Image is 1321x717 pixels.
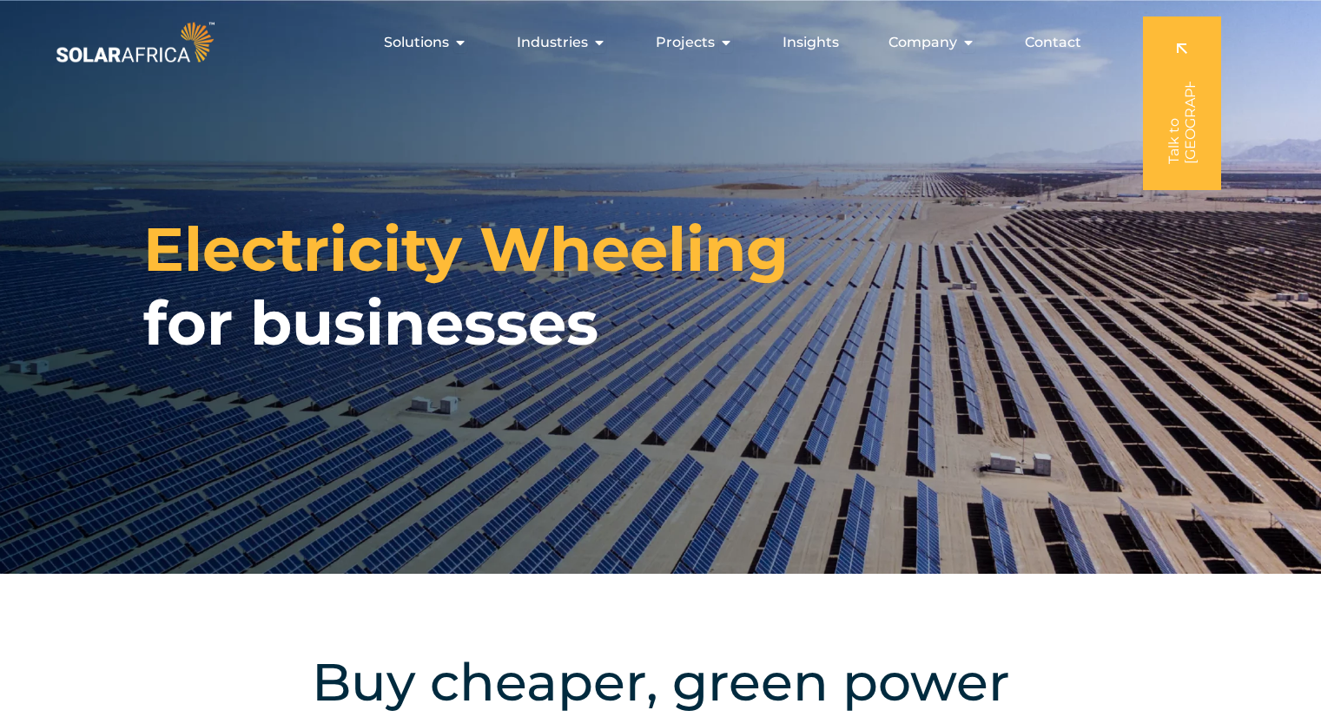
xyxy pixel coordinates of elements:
[143,213,789,286] span: Electricity Wheeling
[1025,32,1081,53] a: Contact
[517,32,588,53] span: Industries
[218,25,1095,60] nav: Menu
[218,25,1095,60] div: Menu Toggle
[783,32,839,53] a: Insights
[888,32,957,53] span: Company
[656,32,715,53] span: Projects
[384,32,449,53] span: Solutions
[143,213,789,360] h1: for businesses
